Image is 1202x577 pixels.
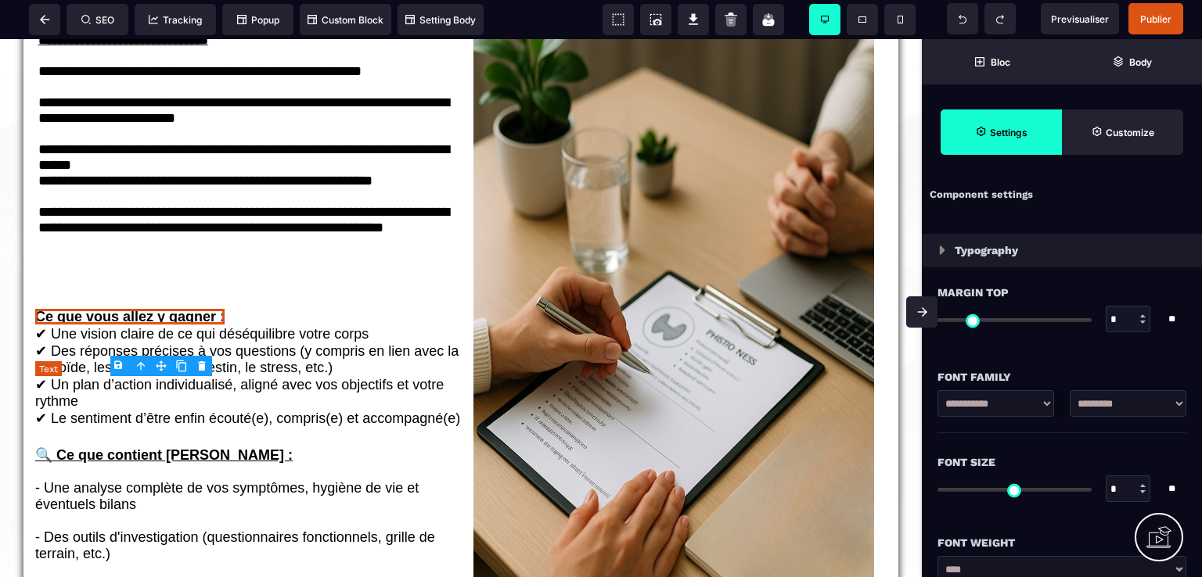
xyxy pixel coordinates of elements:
div: Component settings [922,180,1202,210]
div: Font Family [937,367,1186,386]
div: Font Weight [937,533,1186,552]
strong: Settings [990,127,1027,138]
p: Typography [955,241,1018,260]
text: ✔ Une vision claire de ce qui déséquilibre votre corps ✔ Des réponses précises à vos questions (y... [35,266,461,392]
span: Settings [941,109,1062,155]
span: Tracking [149,14,202,26]
span: Preview [1041,3,1119,34]
span: Open Layer Manager [1062,39,1202,84]
strong: Customize [1106,127,1154,138]
span: Popup [237,14,279,26]
span: Open Style Manager [1062,109,1183,155]
b: Ce que vous allez y gagner : [35,270,225,285]
span: Font Size [937,453,995,471]
u: 🔍 Ce que contient [PERSON_NAME] : [35,408,293,424]
span: Publier [1140,13,1171,25]
span: Screenshot [640,4,671,35]
span: Margin Top [937,283,1009,302]
span: Setting Body [405,14,476,26]
span: View components [603,4,634,35]
span: SEO [81,14,114,26]
strong: Body [1129,56,1152,68]
div: - Une analyse complète de vos symptômes, hygiène de vie et éventuels bilans [35,441,461,474]
img: loading [939,245,945,255]
span: Previsualiser [1051,13,1109,25]
span: Custom Block [308,14,383,26]
strong: Bloc [991,56,1010,68]
span: Open Blocks [922,39,1062,84]
div: - Des outils d'investigation (questionnaires fonctionnels, grille de terrain, etc.) [35,490,461,523]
